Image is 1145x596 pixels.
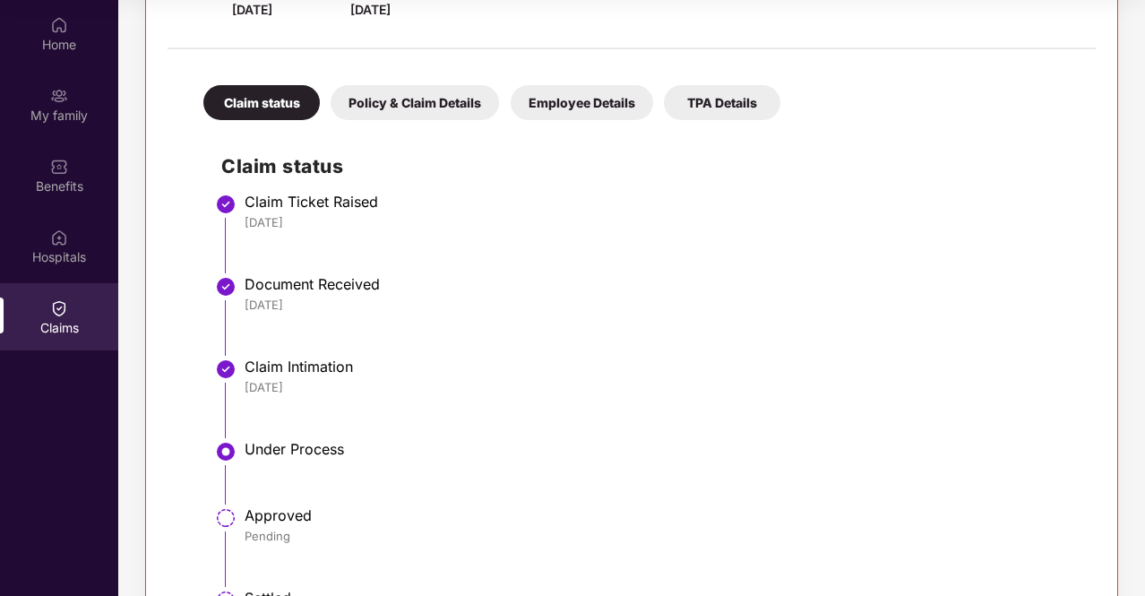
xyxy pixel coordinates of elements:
[50,229,68,246] img: svg+xml;base64,PHN2ZyBpZD0iSG9zcGl0YWxzIiB4bWxucz0iaHR0cDovL3d3dy53My5vcmcvMjAwMC9zdmciIHdpZHRoPS...
[245,506,1078,524] div: Approved
[511,85,653,120] div: Employee Details
[232,2,272,17] span: [DATE]
[245,528,1078,544] div: Pending
[215,194,237,215] img: svg+xml;base64,PHN2ZyBpZD0iU3RlcC1Eb25lLTMyeDMyIiB4bWxucz0iaHR0cDovL3d3dy53My5vcmcvMjAwMC9zdmciIH...
[215,441,237,462] img: svg+xml;base64,PHN2ZyBpZD0iU3RlcC1BY3RpdmUtMzJ4MzIiIHhtbG5zPSJodHRwOi8vd3d3LnczLm9yZy8yMDAwL3N2Zy...
[331,85,499,120] div: Policy & Claim Details
[50,299,68,317] img: svg+xml;base64,PHN2ZyBpZD0iQ2xhaW0iIHhtbG5zPSJodHRwOi8vd3d3LnczLm9yZy8yMDAwL3N2ZyIgd2lkdGg9IjIwIi...
[50,16,68,34] img: svg+xml;base64,PHN2ZyBpZD0iSG9tZSIgeG1sbnM9Imh0dHA6Ly93d3cudzMub3JnLzIwMDAvc3ZnIiB3aWR0aD0iMjAiIG...
[245,440,1078,458] div: Under Process
[50,158,68,176] img: svg+xml;base64,PHN2ZyBpZD0iQmVuZWZpdHMiIHhtbG5zPSJodHRwOi8vd3d3LnczLm9yZy8yMDAwL3N2ZyIgd2lkdGg9Ij...
[245,379,1078,395] div: [DATE]
[350,2,391,17] span: [DATE]
[215,507,237,529] img: svg+xml;base64,PHN2ZyBpZD0iU3RlcC1QZW5kaW5nLTMyeDMyIiB4bWxucz0iaHR0cDovL3d3dy53My5vcmcvMjAwMC9zdm...
[215,358,237,380] img: svg+xml;base64,PHN2ZyBpZD0iU3RlcC1Eb25lLTMyeDMyIiB4bWxucz0iaHR0cDovL3d3dy53My5vcmcvMjAwMC9zdmciIH...
[245,297,1078,313] div: [DATE]
[221,151,1078,181] h2: Claim status
[245,193,1078,211] div: Claim Ticket Raised
[245,275,1078,293] div: Document Received
[664,85,780,120] div: TPA Details
[50,87,68,105] img: svg+xml;base64,PHN2ZyB3aWR0aD0iMjAiIGhlaWdodD0iMjAiIHZpZXdCb3g9IjAgMCAyMCAyMCIgZmlsbD0ibm9uZSIgeG...
[215,276,237,298] img: svg+xml;base64,PHN2ZyBpZD0iU3RlcC1Eb25lLTMyeDMyIiB4bWxucz0iaHR0cDovL3d3dy53My5vcmcvMjAwMC9zdmciIH...
[245,358,1078,376] div: Claim Intimation
[203,85,320,120] div: Claim status
[245,214,1078,230] div: [DATE]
